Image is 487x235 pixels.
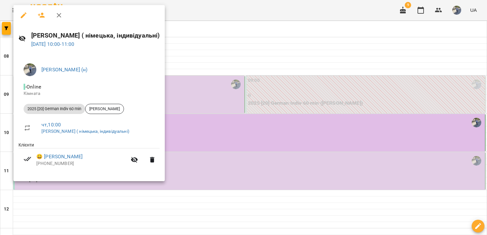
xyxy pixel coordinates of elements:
[24,106,85,112] span: 2025 [20] German Indiv 60 min
[41,67,88,73] a: [PERSON_NAME] (н)
[24,63,36,76] img: 9057b12b0e3b5674d2908fc1e5c3d556.jpg
[36,153,83,160] a: 😀 [PERSON_NAME]
[24,90,155,97] p: Кімната
[24,155,31,163] svg: Візит сплачено
[24,84,42,90] span: - Online
[18,142,160,174] ul: Клієнти
[31,31,160,40] h6: [PERSON_NAME] ( німецька, індивідуальні)
[85,104,124,114] div: [PERSON_NAME]
[41,122,61,128] a: чт , 10:00
[85,106,124,112] span: [PERSON_NAME]
[41,129,129,134] a: [PERSON_NAME] ( німецька, індивідуальні)
[36,160,127,167] p: [PHONE_NUMBER]
[31,41,75,47] a: [DATE] 10:00-11:00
